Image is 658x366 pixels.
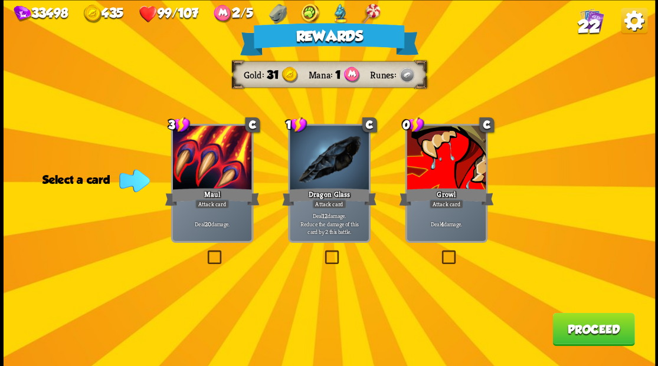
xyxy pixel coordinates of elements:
b: 4 [440,220,443,227]
img: ManaPoints.png [214,5,232,23]
p: Deal damage. [408,220,483,227]
div: Attack card [429,199,463,209]
img: health.png [139,5,157,23]
p: Deal damage. [175,220,250,227]
div: Mana [308,68,335,81]
div: Gems [14,5,68,22]
div: Maul [165,186,259,207]
div: View all the cards in your deck [580,8,604,34]
img: Statue - Resting at campfire restores the hero to full Mana. [333,4,348,24]
b: 20 [204,220,211,227]
div: Dragon Glass [281,186,376,207]
div: Mana [214,5,253,23]
div: Select a card [42,173,146,186]
b: 12 [322,212,328,219]
img: gold.png [83,5,102,23]
div: C [362,117,377,132]
span: 22 [577,17,600,37]
p: Deal damage. Reduce the damage of this card by 2 this battle. [292,212,366,235]
div: Attack card [195,199,229,209]
div: 3 [168,116,190,133]
div: Attack card [312,199,346,209]
div: C [479,117,494,132]
div: Runes [370,68,398,81]
span: 31 [266,68,279,81]
button: Proceed [552,312,634,345]
div: 1 [285,116,307,133]
div: Gold [83,5,123,23]
img: Dragonstone - Raise your max HP by 1 after each combat. [269,4,287,24]
img: Metal.png [398,67,415,83]
div: Rewards [240,23,418,55]
div: 0 [402,116,424,133]
img: ManaPoints.png [343,67,359,83]
div: C [245,117,260,132]
div: Health [139,5,198,23]
img: Golden Paw - Enemies drop more gold. [300,4,320,24]
div: Gold [243,68,266,81]
img: gold.png [281,67,298,83]
span: 1 [335,68,341,81]
img: OptionsButton.png [621,8,647,34]
img: Cards_Icon.png [580,8,604,32]
img: Lollipop - Raise your max HP by 14 upon picking up. [360,4,381,24]
div: Growl [399,186,493,207]
img: indicator-arrow.png [119,169,150,192]
img: gem.png [14,5,31,22]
